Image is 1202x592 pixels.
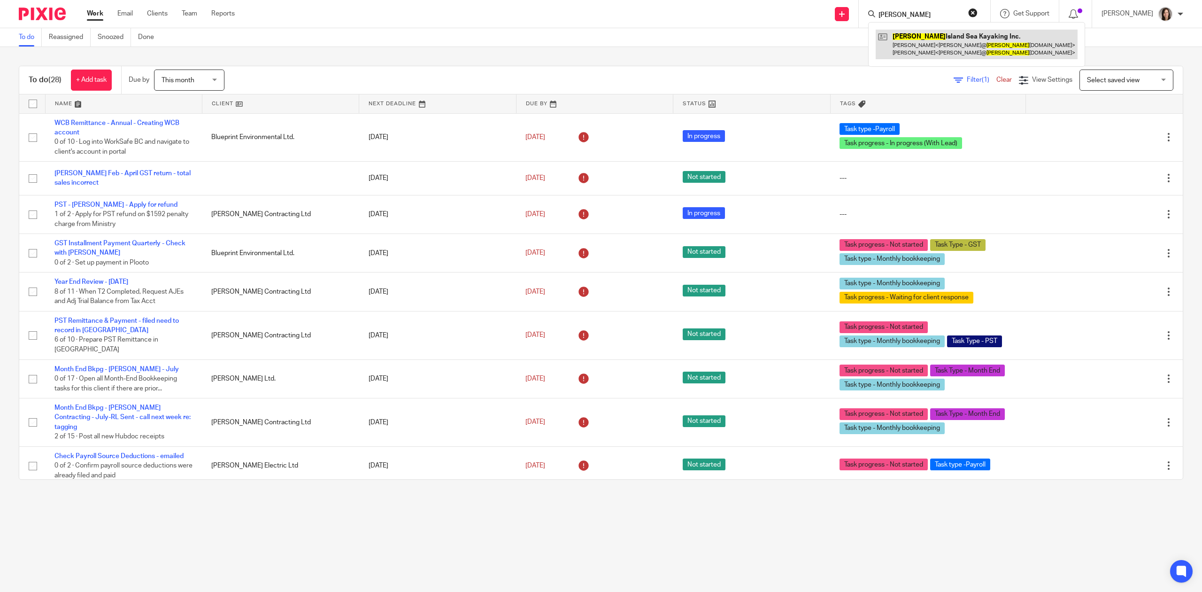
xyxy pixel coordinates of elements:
a: To do [19,28,42,47]
a: Snoozed [98,28,131,47]
span: [DATE] [525,288,545,295]
a: Reports [211,9,235,18]
td: [DATE] [359,273,516,311]
span: [DATE] [525,375,545,382]
a: Month End Bkpg - [PERSON_NAME] - July [54,366,179,373]
span: 0 of 2 · Set up payment in Plooto [54,259,149,266]
span: [DATE] [525,332,545,339]
td: [PERSON_NAME] Contracting Ltd [202,398,359,447]
span: 0 of 17 · Open all Month-End Bookkeeping tasks for this client if there are prior... [54,375,177,392]
span: Task Type - Month End [930,408,1005,420]
span: 1 of 2 · Apply for PST refund on $1592 penalty charge from Ministry [54,211,188,227]
div: --- [840,210,1016,219]
span: Task progress - Not started [840,239,928,251]
span: In progress [683,130,725,142]
span: Task progress - Not started [840,365,928,376]
span: Task type - Monthly bookkeeping [840,422,945,434]
td: [DATE] [359,234,516,273]
a: Month End Bkpg - [PERSON_NAME] Contracting - July-RL Sent - call next week re: tagging [54,405,191,430]
span: Not started [683,171,725,183]
span: Task type - Monthly bookkeeping [840,253,945,265]
span: Task type -Payroll [930,459,990,470]
td: [DATE] [359,311,516,359]
a: PST - [PERSON_NAME] - Apply for refund [54,202,177,208]
a: Check Payroll Source Deductions - emailed [54,453,184,460]
a: Clients [147,9,168,18]
span: Task progress - Waiting for client response [840,292,973,304]
img: Pixie [19,8,66,20]
span: Task progress - Not started [840,321,928,333]
div: --- [840,173,1016,183]
button: Clear [968,8,978,17]
td: [DATE] [359,398,516,447]
span: Select saved view [1087,77,1140,84]
span: Task progress - In progress (With Lead) [840,137,962,149]
span: [DATE] [525,462,545,469]
p: [PERSON_NAME] [1102,9,1153,18]
td: [DATE] [359,162,516,195]
td: [DATE] [359,195,516,234]
span: Task Type - Month End [930,365,1005,376]
span: Not started [683,285,725,296]
span: 2 of 15 · Post all new Hubdoc receipts [54,433,164,440]
a: Work [87,9,103,18]
span: Task type - Monthly bookkeeping [840,278,945,289]
a: Done [138,28,161,47]
span: 6 of 10 · Prepare PST Remittance in [GEOGRAPHIC_DATA] [54,337,158,353]
td: [PERSON_NAME] Contracting Ltd [202,195,359,234]
span: Task Type - GST [930,239,986,251]
a: WCB Remittance - Annual - Creating WCB account [54,120,179,136]
span: (1) [982,77,989,83]
span: Task type - Monthly bookkeeping [840,379,945,390]
span: Task progress - Not started [840,459,928,470]
span: Filter [967,77,996,83]
a: Team [182,9,197,18]
span: Not started [683,372,725,383]
span: [DATE] [525,175,545,181]
span: 0 of 10 · Log into WorkSafe BC and navigate to client's account in portal [54,139,189,155]
span: View Settings [1032,77,1072,83]
span: Tags [840,101,856,106]
td: Blueprint Environmental Ltd. [202,234,359,273]
a: Clear [996,77,1012,83]
span: Get Support [1013,10,1049,17]
span: [DATE] [525,134,545,140]
td: [PERSON_NAME] Electric Ltd [202,446,359,485]
a: Reassigned [49,28,91,47]
p: Due by [129,75,149,85]
td: Blueprint Environmental Ltd. [202,113,359,162]
a: GST Installment Payment Quarterly - Check with [PERSON_NAME] [54,240,185,256]
h1: To do [29,75,62,85]
span: [DATE] [525,419,545,426]
span: Not started [683,459,725,470]
span: 8 of 11 · When T2 Completed, Request AJEs and Adj Trial Balance from Tax Acct [54,288,184,305]
span: Task Type - PST [947,335,1002,347]
input: Search [878,11,962,20]
td: [DATE] [359,359,516,398]
span: Not started [683,415,725,427]
span: Not started [683,246,725,258]
span: Task progress - Not started [840,408,928,420]
a: Email [117,9,133,18]
span: Task type - Monthly bookkeeping [840,335,945,347]
span: (28) [48,76,62,84]
a: [PERSON_NAME] Feb - April GST return - total sales incorrect [54,170,191,186]
span: This month [162,77,194,84]
a: Year End Review - [DATE] [54,279,128,285]
span: 0 of 2 · Confirm payroll source deductions were already filed and paid [54,462,193,479]
td: [PERSON_NAME] Contracting Ltd [202,273,359,311]
span: Not started [683,328,725,340]
span: In progress [683,207,725,219]
td: [PERSON_NAME] Contracting Ltd [202,311,359,359]
a: + Add task [71,70,112,91]
a: PST Remittance & Payment - filed need to record in [GEOGRAPHIC_DATA] [54,318,179,334]
img: Danielle%20photo.jpg [1158,7,1173,22]
td: [PERSON_NAME] Ltd. [202,359,359,398]
td: [DATE] [359,113,516,162]
span: [DATE] [525,211,545,218]
span: [DATE] [525,250,545,257]
td: [DATE] [359,446,516,485]
span: Task type -Payroll [840,123,900,135]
